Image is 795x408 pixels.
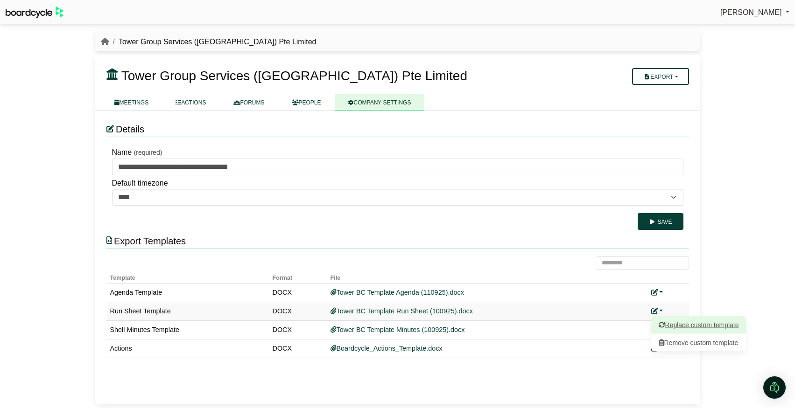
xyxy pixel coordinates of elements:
[638,213,683,230] button: Save
[106,339,269,358] td: Actions
[101,36,317,48] nav: breadcrumb
[269,283,327,302] td: DOCX
[106,320,269,339] td: Shell Minutes Template
[101,94,162,111] a: MEETINGS
[162,94,219,111] a: ACTIONS
[651,334,746,352] button: Remove custom template
[269,270,327,283] th: Format
[6,7,63,18] img: BoardcycleBlackGreen-aaafeed430059cb809a45853b8cf6d952af9d84e6e89e1f1685b34bfd5cb7d64.svg
[112,177,168,189] label: Default timezone
[106,283,269,302] td: Agenda Template
[331,307,473,315] a: Tower BC Template Run Sheet (100925).docx
[121,69,467,83] span: Tower Group Services ([GEOGRAPHIC_DATA]) Pte Limited
[109,36,317,48] li: Tower Group Services ([GEOGRAPHIC_DATA]) Pte Limited
[106,270,269,283] th: Template
[763,376,786,399] div: Open Intercom Messenger
[331,345,443,352] a: Boardcycle_Actions_Template.docx
[220,94,278,111] a: FORUMS
[632,68,689,85] button: Export
[278,94,335,111] a: PEOPLE
[114,236,186,246] span: Export Templates
[651,316,746,333] a: Replace custom template
[331,326,465,333] a: Tower BC Template Minutes (100925).docx
[720,8,782,16] span: [PERSON_NAME]
[335,94,425,111] a: COMPANY SETTINGS
[134,149,162,156] small: (required)
[327,270,647,283] th: File
[720,7,789,19] a: [PERSON_NAME]
[269,339,327,358] td: DOCX
[269,302,327,320] td: DOCX
[331,289,464,296] a: Tower BC Template Agenda (110925).docx
[116,124,144,134] span: Details
[106,302,269,320] td: Run Sheet Template
[269,320,327,339] td: DOCX
[112,146,132,159] label: Name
